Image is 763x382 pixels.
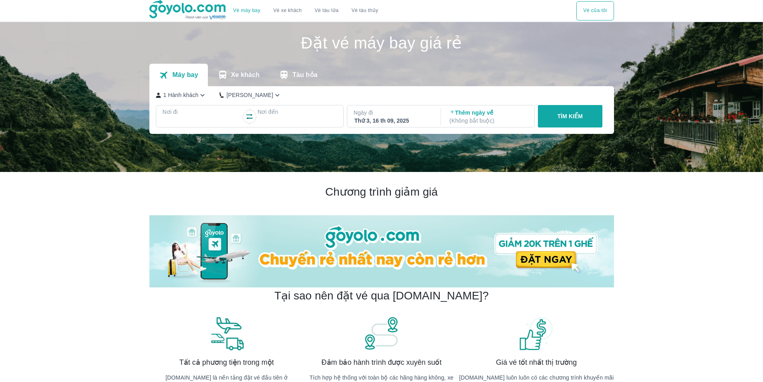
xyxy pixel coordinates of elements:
p: Xe khách [231,71,260,79]
div: choose transportation mode [576,1,614,20]
p: Tàu hỏa [292,71,318,79]
h2: Tại sao nên đặt vé qua [DOMAIN_NAME]? [274,289,489,303]
p: Nơi đến [258,108,337,116]
a: Vé tàu lửa [308,1,345,20]
p: Máy bay [172,71,198,79]
button: [PERSON_NAME] [219,91,282,99]
div: transportation tabs [149,64,327,86]
span: Tất cả phương tiện trong một [179,358,274,367]
a: Vé máy bay [233,8,260,14]
img: banner [518,316,554,351]
p: 1 Hành khách [163,91,199,99]
a: Vé xe khách [273,8,302,14]
p: ( Không bắt buộc ) [449,117,527,125]
button: Vé tàu thủy [345,1,385,20]
p: Nơi đi [163,108,242,116]
p: Thêm ngày về [449,109,527,125]
div: choose transportation mode [227,1,385,20]
p: TÌM KIẾM [557,112,583,120]
p: [PERSON_NAME] [226,91,273,99]
div: Thứ 3, 16 th 09, 2025 [354,117,432,125]
button: Vé của tôi [576,1,614,20]
img: banner-home [149,215,614,287]
span: Giá vé tốt nhất thị trường [496,358,577,367]
button: TÌM KIẾM [538,105,602,127]
h1: Đặt vé máy bay giá rẻ [149,35,614,51]
span: Đảm bảo hành trình được xuyên suốt [322,358,442,367]
button: 1 Hành khách [156,91,207,99]
img: banner [363,316,399,351]
h2: Chương trình giảm giá [149,185,614,199]
img: banner [209,316,245,351]
p: Ngày đi [354,109,433,117]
